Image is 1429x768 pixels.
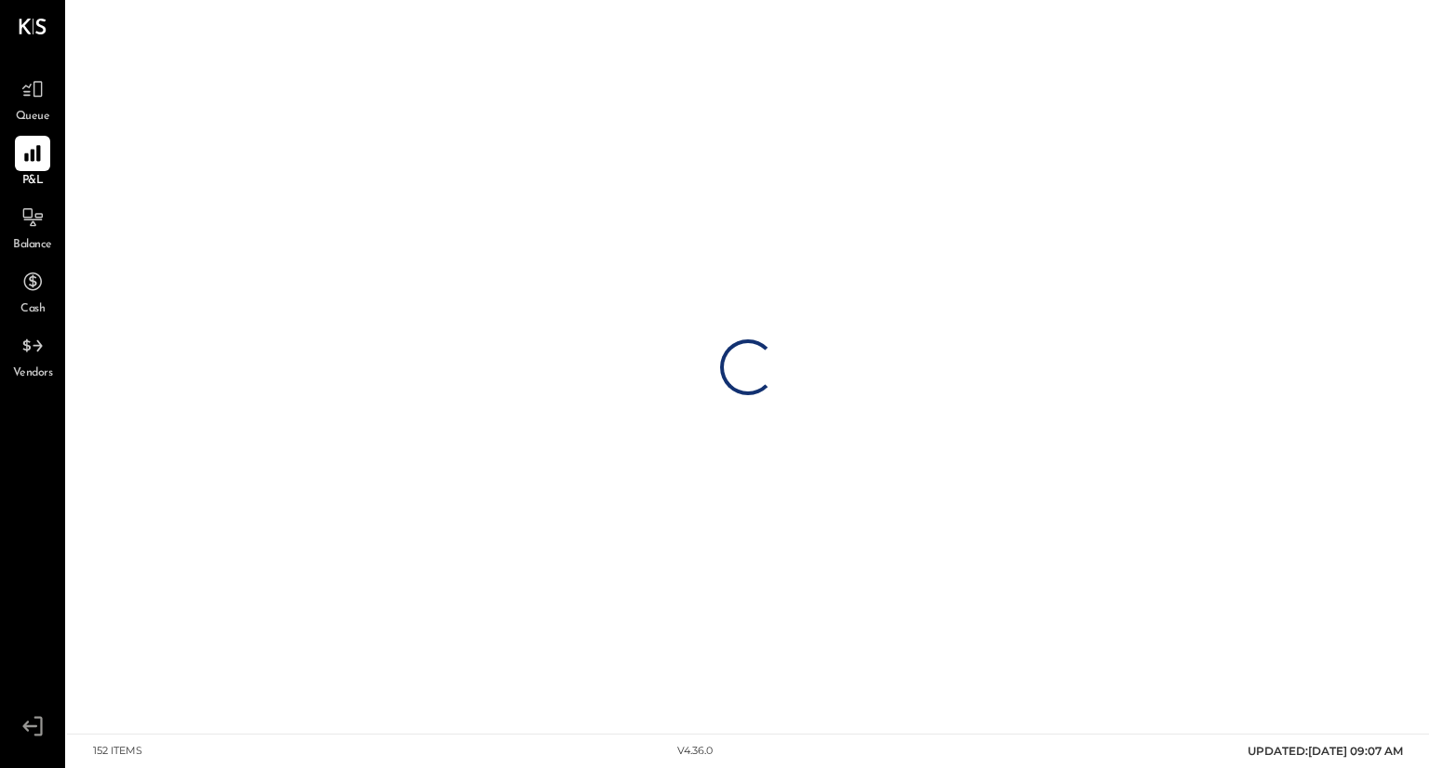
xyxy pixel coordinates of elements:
[1,200,64,254] a: Balance
[1248,744,1403,758] span: UPDATED: [DATE] 09:07 AM
[13,365,53,382] span: Vendors
[20,301,45,318] span: Cash
[22,173,44,190] span: P&L
[1,264,64,318] a: Cash
[1,136,64,190] a: P&L
[93,744,142,759] div: 152 items
[1,72,64,126] a: Queue
[16,109,50,126] span: Queue
[1,328,64,382] a: Vendors
[13,237,52,254] span: Balance
[677,744,713,759] div: v 4.36.0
